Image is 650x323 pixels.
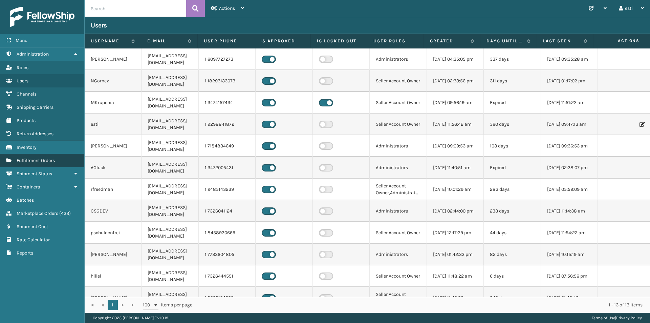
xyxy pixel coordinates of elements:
[199,135,256,157] td: 1 7184834649
[17,210,58,216] span: Marketplace Orders
[541,114,598,135] td: [DATE] 09:47:13 am
[427,70,484,92] td: [DATE] 02:33:56 pm
[142,70,198,92] td: [EMAIL_ADDRESS][DOMAIN_NAME]
[541,200,598,222] td: [DATE] 11:14:38 am
[484,222,541,244] td: 44 days
[370,135,427,157] td: Administrators
[142,265,198,287] td: [EMAIL_ADDRESS][DOMAIN_NAME]
[93,313,170,323] p: Copyright 2023 [PERSON_NAME]™ v 1.0.191
[427,157,484,179] td: [DATE] 11:40:51 am
[17,250,33,256] span: Reports
[370,92,427,114] td: Seller Account Owner
[370,48,427,70] td: Administrators
[85,244,142,265] td: [PERSON_NAME]
[370,244,427,265] td: Administrators
[85,179,142,200] td: rfreedman
[199,179,256,200] td: 1 2485143239
[199,244,256,265] td: 1 7733604805
[85,287,142,309] td: [PERSON_NAME]
[541,70,598,92] td: [DATE] 01:17:02 pm
[486,38,524,44] label: Days until password expires
[484,48,541,70] td: 337 days
[427,200,484,222] td: [DATE] 02:44:00 pm
[370,287,427,309] td: Seller Account Owner,Administrators
[370,200,427,222] td: Administrators
[541,135,598,157] td: [DATE] 09:36:53 am
[427,48,484,70] td: [DATE] 04:35:05 pm
[427,287,484,309] td: [DATE] 11:43:30 am
[143,302,153,308] span: 100
[59,210,71,216] span: ( 433 )
[204,38,248,44] label: User phone
[142,114,198,135] td: [EMAIL_ADDRESS][DOMAIN_NAME]
[484,157,541,179] td: Expired
[85,265,142,287] td: hillel
[142,179,198,200] td: [EMAIL_ADDRESS][DOMAIN_NAME]
[85,135,142,157] td: [PERSON_NAME]
[484,265,541,287] td: 6 days
[199,287,256,309] td: 1 2035104325
[17,184,40,190] span: Containers
[17,237,50,243] span: Rate Calculator
[91,38,128,44] label: Username
[142,92,198,114] td: [EMAIL_ADDRESS][DOMAIN_NAME]
[427,265,484,287] td: [DATE] 11:48:22 am
[541,244,598,265] td: [DATE] 10:15:19 am
[484,179,541,200] td: 283 days
[147,38,185,44] label: E-mail
[142,244,198,265] td: [EMAIL_ADDRESS][DOMAIN_NAME]
[85,222,142,244] td: pschuldenfrei
[370,222,427,244] td: Seller Account Owner
[640,122,644,127] i: Edit
[142,135,198,157] td: [EMAIL_ADDRESS][DOMAIN_NAME]
[85,157,142,179] td: AGluck
[85,48,142,70] td: [PERSON_NAME]
[541,92,598,114] td: [DATE] 11:51:22 am
[427,135,484,157] td: [DATE] 09:09:53 am
[142,48,198,70] td: [EMAIL_ADDRESS][DOMAIN_NAME]
[202,302,643,308] div: 1 - 13 of 13 items
[427,92,484,114] td: [DATE] 09:56:19 am
[427,222,484,244] td: [DATE] 12:17:29 pm
[484,135,541,157] td: 103 days
[17,131,53,137] span: Return Addresses
[317,38,361,44] label: Is Locked Out
[373,38,417,44] label: User Roles
[10,7,74,27] img: logo
[199,92,256,114] td: 1 3474157434
[143,300,192,310] span: items per page
[199,157,256,179] td: 1 3472005431
[260,38,304,44] label: Is Approved
[108,300,118,310] a: 1
[541,222,598,244] td: [DATE] 11:54:22 am
[370,114,427,135] td: Seller Account Owner
[616,316,642,320] a: Privacy Policy
[199,48,256,70] td: 1 6097727273
[484,244,541,265] td: 82 days
[17,158,55,163] span: Fulfillment Orders
[484,287,541,309] td: 343 days
[219,5,235,11] span: Actions
[595,35,644,46] span: Actions
[541,287,598,309] td: [DATE] 01:43:43 pm
[17,65,28,70] span: Roles
[199,222,256,244] td: 1 8458930669
[85,200,142,222] td: CSGDEV
[85,92,142,114] td: MKrupenia
[17,51,49,57] span: Administration
[85,70,142,92] td: NGomez
[199,265,256,287] td: 1 7326444551
[17,224,48,229] span: Shipment Cost
[484,114,541,135] td: 360 days
[85,114,142,135] td: esti
[592,316,615,320] a: Terms of Use
[17,91,37,97] span: Channels
[592,313,642,323] div: |
[427,179,484,200] td: [DATE] 10:01:29 am
[17,104,53,110] span: Shipping Carriers
[142,222,198,244] td: [EMAIL_ADDRESS][DOMAIN_NAME]
[370,179,427,200] td: Seller Account Owner,Administrators
[484,92,541,114] td: Expired
[199,200,256,222] td: 1 7326041124
[91,21,107,29] h3: Users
